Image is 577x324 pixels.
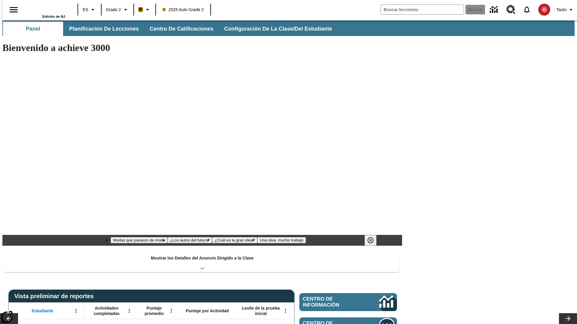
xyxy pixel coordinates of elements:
[136,4,154,15] button: Boost El color de la clase es anaranjado claro. Cambiar el color de la clase.
[42,15,65,18] span: Edición de NJ
[486,1,503,18] a: Centro de información
[64,22,144,36] button: Planificación de lecciones
[538,4,550,16] img: avatar image
[2,22,337,36] div: Subbarra de navegación
[257,237,306,243] button: Diapositiva 4 Una idea, mucho trabajo
[224,25,332,32] span: Configuración de la clase/del estudiante
[72,306,81,315] button: Abrir menú
[554,4,577,15] button: Perfil/Configuración
[186,308,229,313] span: Puntaje por Actividad
[299,293,397,311] a: Centro de información
[381,5,464,14] input: Buscar campo
[69,25,139,32] span: Planificación de lecciones
[145,22,218,36] button: Centro de calificaciones
[503,1,519,18] a: Centro de recursos, Se abrirá en una pestaña nueva.
[80,4,99,15] button: Lenguaje: ES, Selecciona un idioma
[140,305,169,316] span: Puntaje promedio
[535,2,554,17] button: Escoja un nuevo avatar
[2,42,402,53] h1: Bienvenido a achieve 3000
[212,237,257,243] button: Diapositiva 3 ¿Cuál es la gran idea?
[26,3,65,15] a: Portada
[5,1,23,19] button: Abrir el menú lateral
[5,251,399,272] div: Mostrar los Detalles del Anuncio Dirigido a la Clase
[219,22,337,36] button: Configuración de la clase/del estudiante
[239,305,283,316] span: Lexile de la prueba inicial
[106,7,121,13] span: Grado 2
[163,7,204,13] span: 2025 Auto Grade 2
[139,6,142,13] span: B
[303,296,359,308] span: Centro de información
[281,306,290,315] button: Abrir menú
[519,2,535,17] a: Notificaciones
[365,235,377,246] button: Pausar
[125,306,134,315] button: Abrir menú
[151,255,254,261] p: Mostrar los Detalles del Anuncio Dirigido a la Clase
[150,25,213,32] span: Centro de calificaciones
[167,306,176,315] button: Abrir menú
[87,305,127,316] span: Actividades completadas
[103,4,132,15] button: Grado: Grado 2, Elige un grado
[559,313,577,324] button: Carrusel de lecciones, seguir
[14,293,97,300] span: Vista preliminar de reportes
[365,235,383,246] div: Pausar
[26,2,65,18] div: Portada
[111,237,167,243] button: Diapositiva 1 Modas que pasaron de moda
[83,7,88,13] span: ES
[32,308,53,313] span: Estudiante
[26,25,40,32] span: Panel
[2,20,575,36] div: Subbarra de navegación
[556,7,566,13] span: Tauto
[168,237,212,243] button: Diapositiva 2 ¿Los autos del futuro?
[3,22,63,36] button: Panel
